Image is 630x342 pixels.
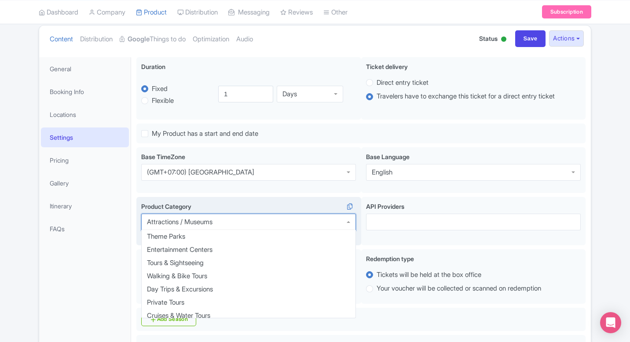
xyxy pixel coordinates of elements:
[41,173,129,193] a: Gallery
[152,129,258,138] span: My Product has a start and end date
[142,269,355,283] div: Walking & Bike Tours
[41,82,129,102] a: Booking Info
[366,255,414,262] span: Redemption type
[41,150,129,170] a: Pricing
[141,63,165,70] span: Duration
[377,270,481,280] label: Tickets will be held at the box office
[147,218,212,226] div: Attractions / Museums
[147,168,254,176] div: (GMT+07:00) [GEOGRAPHIC_DATA]
[366,63,408,70] span: Ticket delivery
[377,78,429,88] label: Direct entry ticket
[41,59,129,79] a: General
[600,312,621,333] div: Open Intercom Messenger
[142,230,355,243] div: Theme Parks
[142,296,355,309] div: Private Tours
[128,34,150,44] strong: Google
[515,30,546,47] input: Save
[366,153,410,160] span: Base Language
[479,34,498,43] span: Status
[41,127,129,147] a: Settings
[141,313,196,326] a: Add Season
[141,203,191,210] span: Product Category
[193,25,229,53] a: Optimization
[377,91,555,102] label: Travelers have to exchange this ticket for a direct entry ticket
[80,25,113,53] a: Distribution
[377,284,541,294] label: Your voucher will be collected or scanned on redemption
[142,256,355,269] div: Tours & Sightseeing
[142,309,355,322] div: Cruises & Water Tours
[366,203,404,210] span: API Providers
[372,168,392,176] div: English
[41,219,129,239] a: FAQs
[499,33,508,47] div: Active
[549,30,584,47] button: Actions
[236,25,253,53] a: Audio
[152,96,174,106] label: Flexible
[542,5,591,18] a: Subscription
[142,283,355,296] div: Day Trips & Excursions
[41,196,129,216] a: Itinerary
[142,243,355,256] div: Entertainment Centers
[120,25,186,53] a: GoogleThings to do
[141,153,185,160] span: Base TimeZone
[41,105,129,124] a: Locations
[152,84,168,94] label: Fixed
[50,25,73,53] a: Content
[282,90,297,98] div: Days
